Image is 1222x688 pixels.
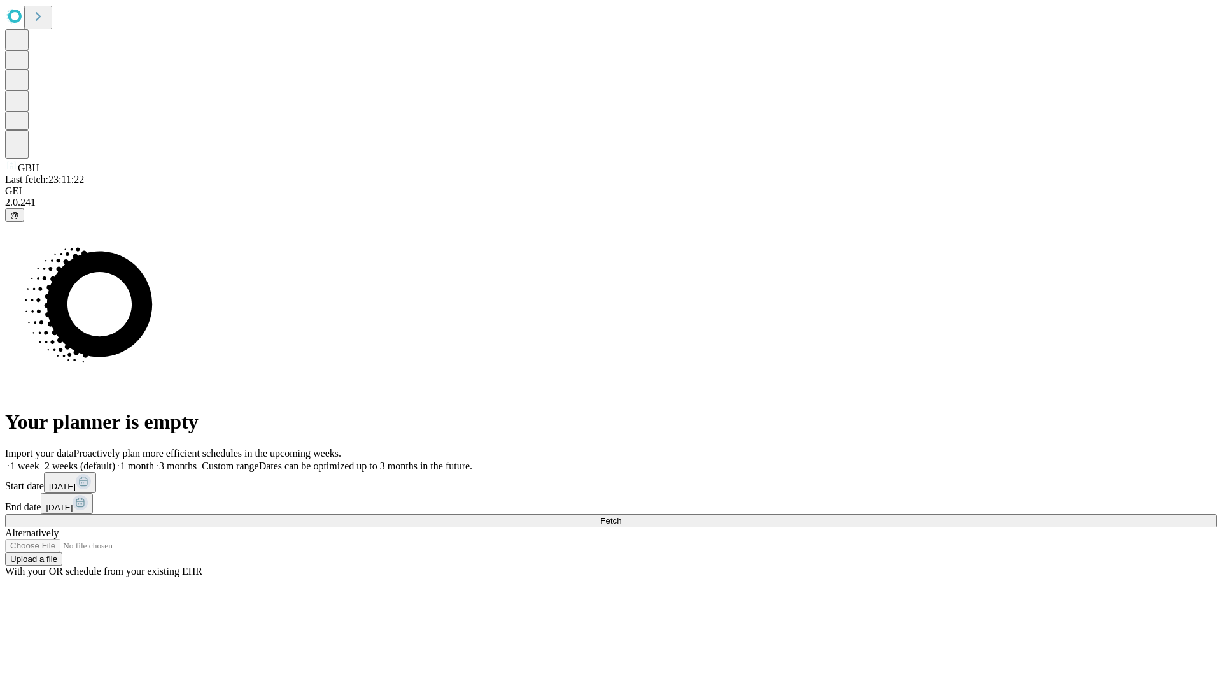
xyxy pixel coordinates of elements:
[5,448,74,459] span: Import your data
[10,461,39,471] span: 1 week
[5,185,1217,197] div: GEI
[5,493,1217,514] div: End date
[5,566,202,577] span: With your OR schedule from your existing EHR
[45,461,115,471] span: 2 weeks (default)
[159,461,197,471] span: 3 months
[259,461,472,471] span: Dates can be optimized up to 3 months in the future.
[44,472,96,493] button: [DATE]
[46,503,73,512] span: [DATE]
[600,516,621,526] span: Fetch
[10,210,19,220] span: @
[74,448,341,459] span: Proactively plan more efficient schedules in the upcoming weeks.
[18,162,39,173] span: GBH
[5,174,84,185] span: Last fetch: 23:11:22
[5,197,1217,208] div: 2.0.241
[5,514,1217,527] button: Fetch
[41,493,93,514] button: [DATE]
[5,472,1217,493] div: Start date
[202,461,258,471] span: Custom range
[5,552,62,566] button: Upload a file
[5,410,1217,434] h1: Your planner is empty
[5,208,24,222] button: @
[120,461,154,471] span: 1 month
[5,527,59,538] span: Alternatively
[49,482,76,491] span: [DATE]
